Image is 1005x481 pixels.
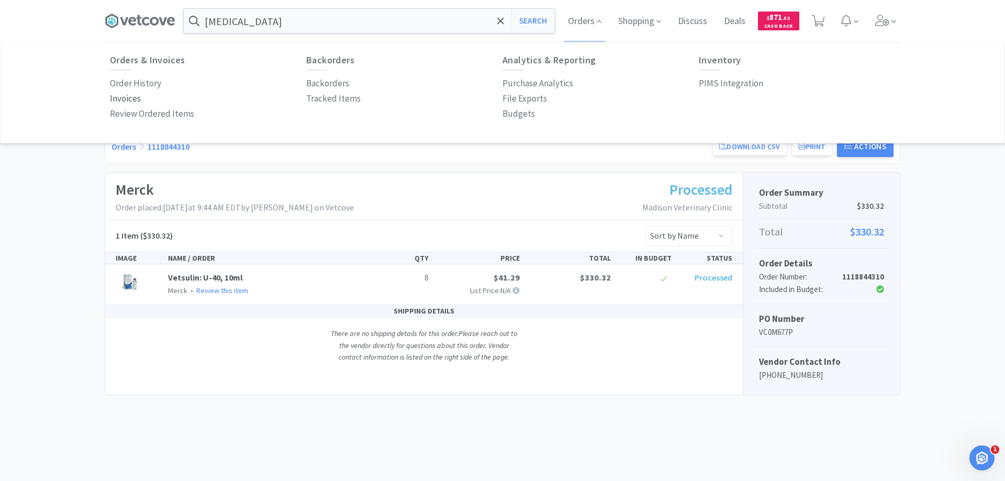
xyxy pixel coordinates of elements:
p: Madison Veterinary Clinic [642,201,732,215]
div: STATUS [676,252,736,264]
h5: Order Summary [759,186,884,200]
button: Print [792,138,832,155]
span: 1 Item [116,230,139,241]
div: NAME / ORDER [164,252,372,264]
img: Profile image for Operator [30,6,47,23]
div: You're welcome! I hope you have a great day! [8,307,172,340]
div: Close [184,4,203,23]
h6: Inventory [699,55,895,65]
a: PIMS Integration [699,76,763,91]
p: Subtotal [759,200,884,212]
div: Operator says… [8,1,201,73]
h5: PO Number [759,312,884,326]
button: Upload attachment [50,343,58,351]
p: Review Ordered Items [110,107,194,121]
a: Discuss [674,17,711,26]
a: Orders [105,43,136,75]
h5: Vendor Contact Info [759,355,884,369]
div: ok thanks will do!!! [122,282,193,292]
h1: Merck [116,178,354,202]
div: Georgia says… [8,97,201,121]
div: IMAGE [111,252,164,264]
button: Search [511,9,555,33]
div: PRICE [433,252,524,264]
iframe: Intercom live chat [969,445,995,471]
div: Hi there! Thank you for contacting Vetcove Support! We’ve received your message and the next avai... [17,7,163,59]
a: Suppliers [162,43,204,75]
textarea: Message… [9,321,200,339]
button: go back [7,4,27,24]
p: [PHONE_NUMBER] [759,369,884,382]
p: Invoices [110,92,141,106]
div: Included in Budget: [759,283,842,296]
a: Budgets [502,106,535,121]
span: • [189,286,195,295]
p: File Exports [502,92,547,106]
a: Orders [111,141,136,152]
a: Review this item [196,286,248,295]
p: List Price: N/A [437,285,520,296]
a: Categories [230,43,276,75]
div: Hi there! I would be happy to help😊 [8,97,158,120]
a: Invoices [110,91,141,106]
input: Search by item, sku, manufacturer, ingredient, size... [184,9,555,33]
button: Start recording [66,343,75,351]
a: Backorders [306,76,349,91]
button: Actions [837,136,894,157]
div: QTY [372,252,433,264]
a: Vetsulin: U-40, 10ml [168,272,243,283]
div: ok thanks will do!!! [114,275,201,298]
span: . 52 [782,15,790,21]
p: Tracked Items [306,92,361,106]
p: 8 [376,271,429,285]
a: Download CSV [713,138,786,155]
span: Cash Back [764,24,793,30]
a: Items [389,43,417,75]
strong: 1118844310 [842,272,884,282]
a: Manufacturers [302,43,363,75]
span: Processed [669,180,732,199]
div: You're welcome! I hope you have a great day! [17,313,163,333]
h5: ($330.32) [116,229,173,243]
a: Budgets [443,43,481,75]
a: Tracked Items [306,91,361,106]
div: Georgia says… [8,121,201,276]
span: 871 [767,12,790,22]
a: Order History [110,76,161,91]
div: Order Number: [759,271,842,283]
span: $41.29 [494,272,520,283]
a: Purchase Analytics [502,76,573,91]
div: Hi there! I would be happy to help😊 [17,104,150,114]
a: Review Ordered Items [110,106,194,121]
div: SHIPPING DETAILS [105,305,743,317]
div: Hi there! Thank you for contacting Vetcove Support! We’ve received your message and the next avai... [8,1,172,65]
div: Carrie says… [8,275,201,307]
div: joined the conversation [54,75,169,85]
span: Merck [168,286,187,295]
i: There are no shipping details for this order. Please reach out to the vendor directly for questio... [331,329,517,362]
button: Send a message… [180,339,196,355]
p: Budgets [502,107,535,121]
a: 1118844310 [148,141,189,152]
div: Georgia says… [8,307,201,363]
span: $ [767,15,769,21]
div: Georgia says… [8,73,201,97]
a: Deals [720,17,750,26]
span: $330.32 [857,200,884,212]
h6: Analytics & Reporting [502,55,699,65]
button: Gif picker [33,343,41,351]
span: $330.32 [850,223,884,240]
a: $871.52Cash Back [758,7,799,35]
h5: Order Details [759,256,884,271]
h1: Operator [51,10,88,18]
h6: Backorders [306,55,502,65]
p: Order placed: [DATE] at 9:44 AM EDT by [PERSON_NAME] on Vetcove [116,201,354,215]
h6: Orders & Invoices [110,55,306,65]
span: $330.32 [580,272,611,283]
div: This is most likely an error coming from [GEOGRAPHIC_DATA] directly! First, I would like to recom... [8,121,172,267]
div: This is most likely an error coming from [GEOGRAPHIC_DATA] directly! First, I would like to recom... [17,128,163,261]
p: VC0M677P [759,326,884,339]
